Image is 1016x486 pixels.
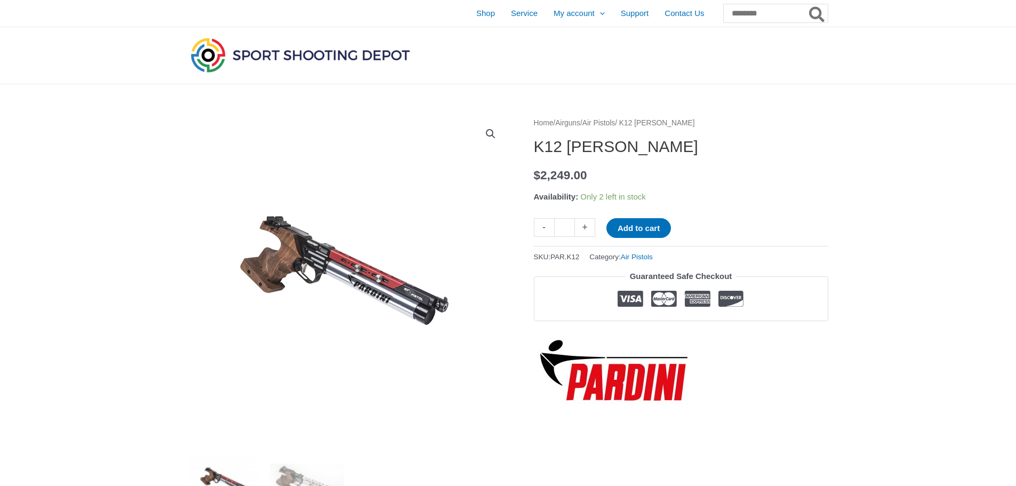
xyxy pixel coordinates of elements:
[555,119,580,127] a: Airguns
[807,4,828,22] button: Search
[589,250,653,264] span: Category:
[534,169,541,182] span: $
[534,119,554,127] a: Home
[626,269,737,284] legend: Guaranteed Safe Checkout
[621,253,653,261] a: Air Pistols
[580,192,646,201] span: Only 2 left in stock
[582,119,615,127] a: Air Pistols
[606,218,671,238] button: Add to cart
[188,116,508,436] img: K12 Pardini
[554,218,575,237] input: Product quantity
[550,253,580,261] span: PAR.K12
[534,116,828,130] nav: Breadcrumb
[534,250,580,264] span: SKU:
[534,218,554,237] a: -
[534,137,828,156] h1: K12 [PERSON_NAME]
[534,192,579,201] span: Availability:
[534,337,694,404] a: Pardini
[481,124,500,144] a: View full-screen image gallery
[188,35,412,75] img: Sport Shooting Depot
[534,169,587,182] bdi: 2,249.00
[575,218,595,237] a: +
